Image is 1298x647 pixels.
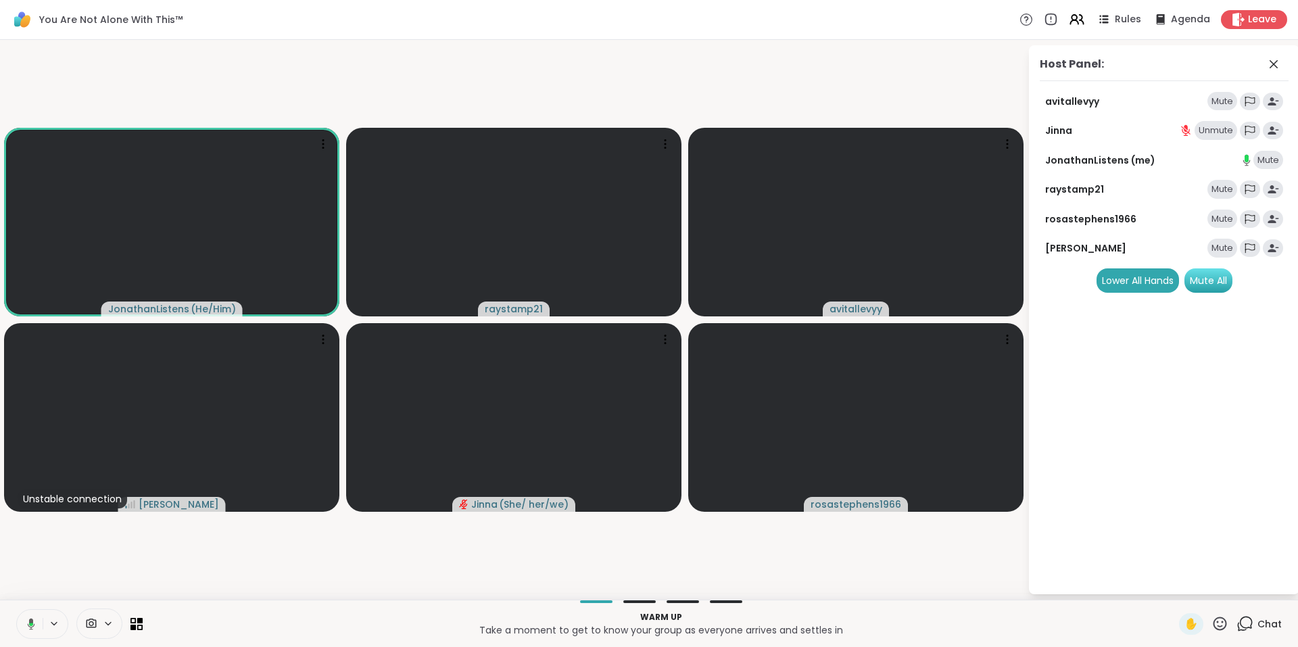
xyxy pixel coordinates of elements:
span: You Are Not Alone With This™ [39,13,183,26]
div: Lower All Hands [1097,268,1179,293]
span: audio-muted [459,500,468,509]
div: Mute [1207,180,1237,199]
a: Jinna [1045,124,1072,137]
p: Warm up [151,611,1171,623]
a: [PERSON_NAME] [1045,241,1126,255]
span: Rules [1115,13,1141,26]
span: ✋ [1184,616,1198,632]
a: raystamp21 [1045,183,1104,196]
span: Leave [1248,13,1276,26]
span: JonathanListens [108,302,189,316]
div: Mute [1207,92,1237,111]
span: Jinna [471,498,498,511]
span: rosastephens1966 [811,498,901,511]
a: JonathanListens (me) [1045,153,1155,167]
div: Mute [1207,210,1237,229]
span: Agenda [1171,13,1210,26]
span: avitallevyy [830,302,882,316]
div: Host Panel: [1040,56,1104,72]
span: ( She/ her/we ) [499,498,569,511]
div: Mute [1253,151,1283,170]
span: [PERSON_NAME] [139,498,219,511]
a: avitallevyy [1045,95,1099,108]
div: Mute All [1184,268,1232,293]
span: ( He/Him ) [191,302,236,316]
a: rosastephens1966 [1045,212,1136,226]
span: Chat [1257,617,1282,631]
p: Take a moment to get to know your group as everyone arrives and settles in [151,623,1171,637]
div: Mute [1207,239,1237,258]
div: Unmute [1195,121,1237,140]
img: ShareWell Logomark [11,8,34,31]
div: Unstable connection [18,489,127,508]
span: raystamp21 [485,302,543,316]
